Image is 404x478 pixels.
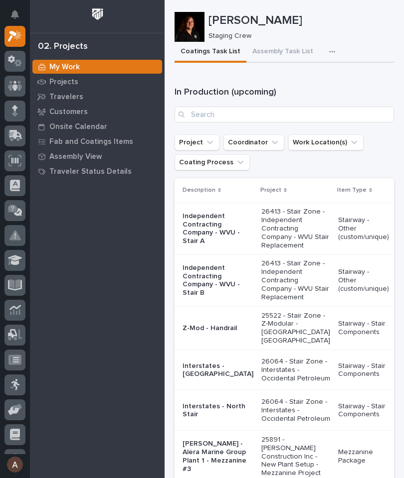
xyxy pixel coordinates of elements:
[30,59,165,74] a: My Work
[183,440,253,473] p: [PERSON_NAME] - Alera Marine Group Plant 1 - Mezzanine #3
[49,122,107,131] p: Onsite Calendar
[30,149,165,164] a: Assembly View
[246,42,319,63] button: Assembly Task List
[261,259,330,301] p: 26413 - Stair Zone - Independent Contracting Company - WVU Stair Replacement
[338,362,389,379] p: Stairway - Stair Components
[337,185,367,196] p: Item Type
[223,134,284,150] button: Coordinator
[183,324,253,333] p: Z-Mod - Handrail
[261,398,330,423] p: 26064 - Stair Zone - Interstates - Occidental Petroleum
[260,185,281,196] p: Project
[49,167,132,176] p: Traveler Status Details
[175,134,219,150] button: Project
[208,32,386,40] p: Staging Crew
[338,320,389,337] p: Stairway - Stair Components
[49,152,102,161] p: Assembly View
[30,119,165,134] a: Onsite Calendar
[175,42,246,63] button: Coatings Task List
[338,216,389,241] p: Stairway - Other (custom/unique)
[261,436,330,478] p: 25891 - [PERSON_NAME] Construction Inc - New Plant Setup - Mezzanine Project
[261,312,330,345] p: 25522 - Stair Zone - Z-Modular - [GEOGRAPHIC_DATA] [GEOGRAPHIC_DATA]
[30,74,165,89] a: Projects
[12,10,25,26] div: Notifications
[30,104,165,119] a: Customers
[183,362,253,379] p: Interstates - [GEOGRAPHIC_DATA]
[4,454,25,475] button: users-avatar
[49,78,78,87] p: Projects
[183,185,215,196] p: Description
[261,208,330,249] p: 26413 - Stair Zone - Independent Contracting Company - WVU Stair Replacement
[49,63,80,72] p: My Work
[183,402,253,419] p: Interstates - North Stair
[175,154,250,170] button: Coating Process
[288,134,364,150] button: Work Location(s)
[183,264,253,297] p: Independent Contracting Company - WVU - Stair B
[338,448,389,465] p: Mezzanine Package
[338,402,389,419] p: Stairway - Stair Components
[338,268,389,293] p: Stairway - Other (custom/unique)
[49,108,88,117] p: Customers
[30,89,165,104] a: Travelers
[30,134,165,149] a: Fab and Coatings Items
[30,164,165,179] a: Traveler Status Details
[49,137,133,146] p: Fab and Coatings Items
[261,358,330,382] p: 26064 - Stair Zone - Interstates - Occidental Petroleum
[38,41,88,52] div: 02. Projects
[175,107,394,122] input: Search
[4,4,25,25] button: Notifications
[208,13,390,28] p: [PERSON_NAME]
[175,87,394,99] h1: In Production (upcoming)
[183,212,253,245] p: Independent Contracting Company - WVU - Stair A
[49,93,83,102] p: Travelers
[88,5,107,23] img: Workspace Logo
